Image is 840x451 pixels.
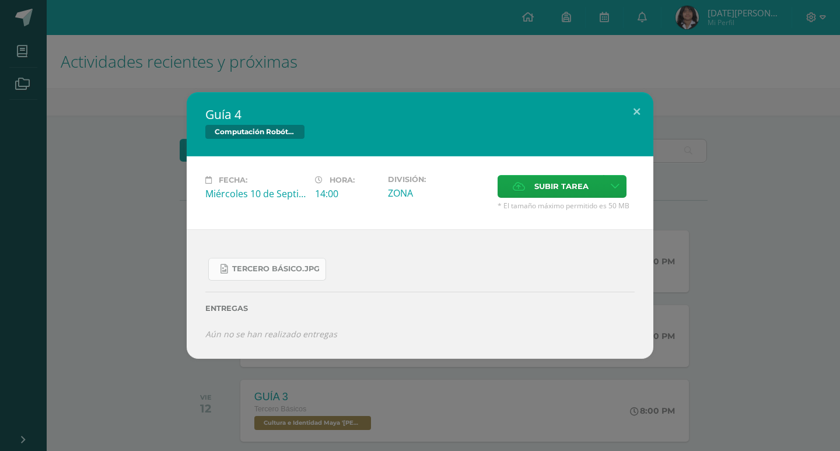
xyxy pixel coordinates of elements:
[205,125,304,139] span: Computación Robótica
[534,176,589,197] span: Subir tarea
[205,187,306,200] div: Miércoles 10 de Septiembre
[330,176,355,184] span: Hora:
[388,187,488,200] div: ZONA
[205,328,337,340] i: Aún no se han realizado entregas
[498,201,635,211] span: * El tamaño máximo permitido es 50 MB
[388,175,488,184] label: División:
[205,304,635,313] label: Entregas
[205,106,635,123] h2: Guía 4
[232,264,320,274] span: Tercero Básico.jpg
[219,176,247,184] span: Fecha:
[620,92,653,132] button: Close (Esc)
[315,187,379,200] div: 14:00
[208,258,326,281] a: Tercero Básico.jpg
